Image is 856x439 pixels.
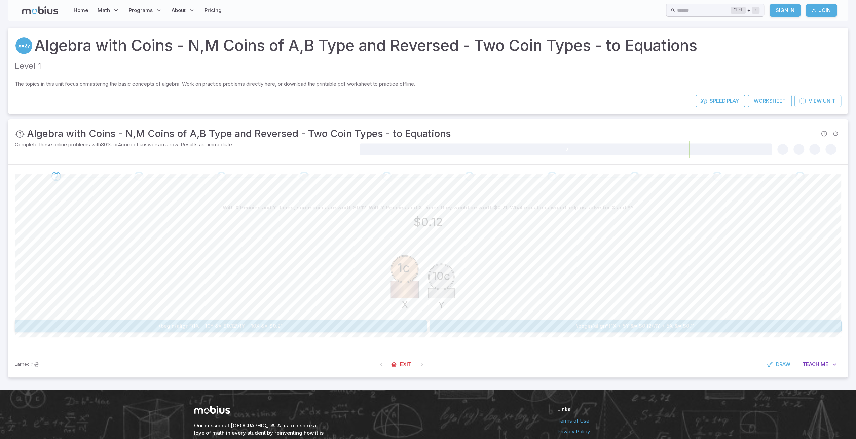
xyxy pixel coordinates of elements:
span: Math [98,7,110,14]
a: Pricing [202,3,224,18]
div: Go to the next question [134,172,144,181]
h3: Algebra with Coins - N,M Coins of A,B Type and Reversed - Two Coin Types - to Equations [27,126,451,141]
span: Teach [803,361,819,368]
text: 1c [398,260,410,276]
kbd: Ctrl [731,7,746,14]
span: ? [31,361,33,368]
span: On First Question [375,358,387,370]
a: Sign In [770,4,801,17]
h6: Links [557,406,662,413]
div: Go to the next question [712,172,722,181]
kbd: k [752,7,759,14]
text: X [401,299,408,310]
p: The topics in this unit focus on mastering the basic concepts of algebra . Work on practice probl... [15,80,841,88]
span: On Latest Question [416,358,428,370]
div: Go to the next question [217,172,226,181]
a: Terms of Use [557,417,662,425]
span: Speed [710,97,725,105]
span: Report an issue with the question [818,128,830,139]
button: \begin{align*}1X + 10Y &= $0.12\\1Y + 10X &= $0.21 [15,320,427,332]
button: TeachMe [798,358,841,371]
p: With X Pennies and Y Dimes, some coins are worth $0.12. With Y Pennies and X Dimes they would be ... [223,204,634,211]
a: Worksheet [748,95,792,107]
span: Refresh Question [830,128,841,139]
a: Algebra with Coins - N,M Coins of A,B Type and Reversed - Two Coin Types - to Equations [34,34,697,57]
div: Go to the next question [382,172,392,181]
p: Sign In to earn Mobius dollars [15,361,40,368]
div: Go to the next question [547,172,557,181]
span: \begin{align*}1X + 10Y &= $0.12\\1Y + 10X &= $0.21 [159,323,283,329]
span: About [172,7,186,14]
a: SpeedPlay [696,95,745,107]
span: Draw [776,361,790,368]
button: \begin{align*}1X + 5Y &= $0.12\\1Y + 5X &= $0.11 [430,320,842,332]
div: Go to the next question [299,172,309,181]
a: ViewUnit [794,95,841,107]
div: Go to the next question [464,172,474,181]
text: $0.12 [413,215,443,229]
p: Level 1 [15,60,841,72]
a: Privacy Policy [557,428,662,435]
div: Go to the next question [51,172,61,181]
span: Exit [400,361,411,368]
span: Earned [15,361,30,368]
span: \begin{align*}1X + 5Y &= $0.12\\1Y + 5X &= $0.11 [576,323,695,329]
button: Draw [763,358,795,371]
span: Unit [823,97,835,105]
a: Join [806,4,837,17]
div: Go to the next question [795,172,805,181]
a: Home [72,3,90,18]
text: Y [438,300,444,310]
a: Algebra [15,37,33,55]
span: Me [821,361,828,368]
span: View [809,97,822,105]
p: Complete these online problems with 80 % or 4 correct answers in a row. Results are immediate. [15,141,358,148]
div: Go to the next question [630,172,639,181]
span: Play [727,97,739,105]
text: 10c [432,269,450,283]
a: Exit [387,358,416,371]
span: Programs [129,7,153,14]
div: + [731,6,759,14]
